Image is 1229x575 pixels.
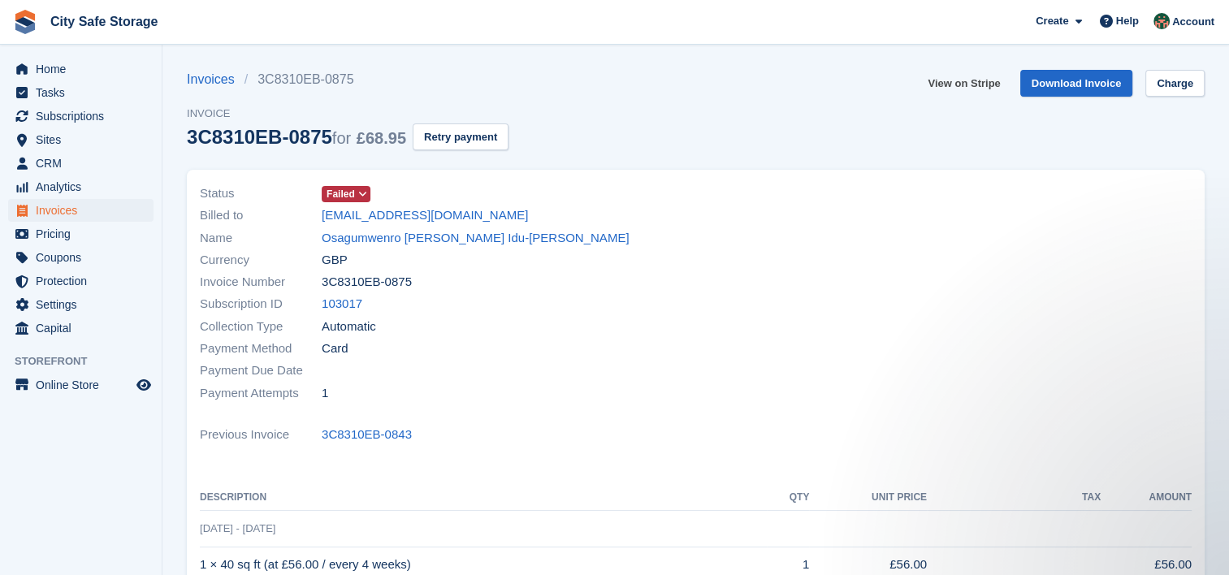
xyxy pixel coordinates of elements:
[134,375,154,395] a: Preview store
[8,317,154,339] a: menu
[1101,485,1192,511] th: Amount
[200,273,322,292] span: Invoice Number
[927,485,1101,511] th: Tax
[767,485,809,511] th: QTY
[322,384,328,403] span: 1
[200,251,322,270] span: Currency
[187,70,245,89] a: Invoices
[36,175,133,198] span: Analytics
[327,187,355,201] span: Failed
[36,293,133,316] span: Settings
[200,361,322,380] span: Payment Due Date
[322,318,376,336] span: Automatic
[200,426,322,444] span: Previous Invoice
[44,8,164,35] a: City Safe Storage
[36,58,133,80] span: Home
[36,223,133,245] span: Pricing
[187,70,508,89] nav: breadcrumbs
[36,246,133,269] span: Coupons
[8,199,154,222] a: menu
[1036,13,1068,29] span: Create
[15,353,162,370] span: Storefront
[36,152,133,175] span: CRM
[1020,70,1133,97] a: Download Invoice
[8,374,154,396] a: menu
[809,485,927,511] th: Unit Price
[8,128,154,151] a: menu
[36,105,133,128] span: Subscriptions
[322,206,528,225] a: [EMAIL_ADDRESS][DOMAIN_NAME]
[8,175,154,198] a: menu
[322,251,348,270] span: GBP
[322,295,362,313] a: 103017
[357,129,406,147] span: £68.95
[8,270,154,292] a: menu
[200,522,275,534] span: [DATE] - [DATE]
[13,10,37,34] img: stora-icon-8386f47178a22dfd0bd8f6a31ec36ba5ce8667c1dd55bd0f319d3a0aa187defe.svg
[8,105,154,128] a: menu
[200,339,322,358] span: Payment Method
[200,485,767,511] th: Description
[322,273,412,292] span: 3C8310EB-0875
[200,206,322,225] span: Billed to
[1145,70,1205,97] a: Charge
[200,384,322,403] span: Payment Attempts
[322,229,629,248] a: Osagumwenro [PERSON_NAME] Idu-[PERSON_NAME]
[36,374,133,396] span: Online Store
[36,317,133,339] span: Capital
[200,295,322,313] span: Subscription ID
[1172,14,1214,30] span: Account
[36,81,133,104] span: Tasks
[200,318,322,336] span: Collection Type
[36,270,133,292] span: Protection
[187,106,508,122] span: Invoice
[200,229,322,248] span: Name
[322,339,348,358] span: Card
[332,129,351,147] span: for
[322,184,370,203] a: Failed
[8,81,154,104] a: menu
[1116,13,1139,29] span: Help
[36,128,133,151] span: Sites
[8,58,154,80] a: menu
[322,426,412,444] a: 3C8310EB-0843
[200,184,322,203] span: Status
[8,223,154,245] a: menu
[921,70,1006,97] a: View on Stripe
[8,152,154,175] a: menu
[8,246,154,269] a: menu
[187,126,406,148] div: 3C8310EB-0875
[8,293,154,316] a: menu
[413,123,508,150] button: Retry payment
[1153,13,1170,29] img: Steph Skill
[36,199,133,222] span: Invoices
